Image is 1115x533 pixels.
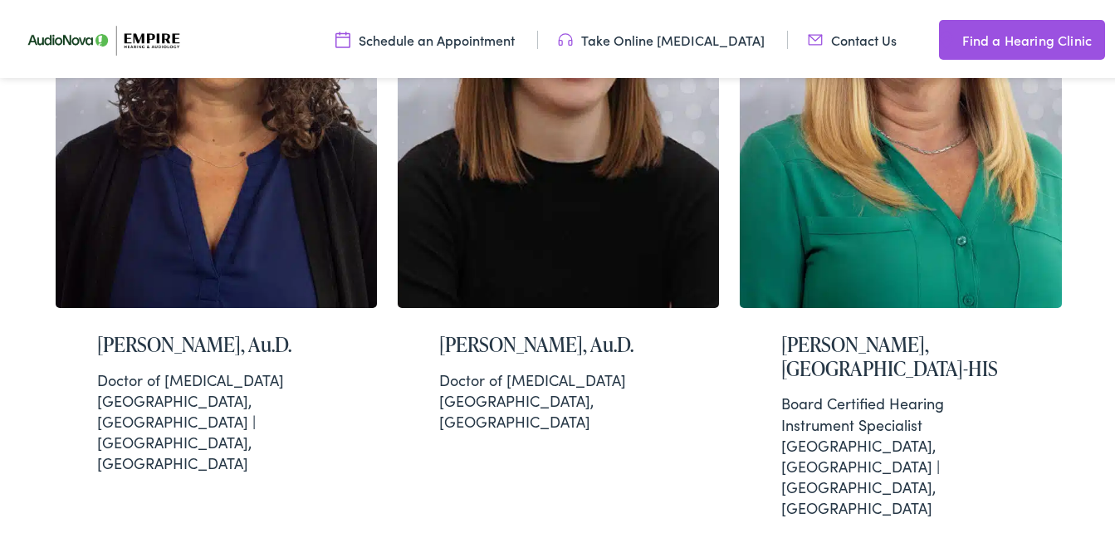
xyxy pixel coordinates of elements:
[97,330,335,354] h2: [PERSON_NAME], Au.D.
[558,27,765,46] a: Take Online [MEDICAL_DATA]
[558,27,573,46] img: utility icon
[808,27,823,46] img: utility icon
[781,389,1020,431] div: Board Certified Hearing Instrument Specialist
[939,17,1105,56] a: Find a Hearing Clinic
[439,366,677,387] div: Doctor of [MEDICAL_DATA]
[781,330,1020,378] h2: [PERSON_NAME], [GEOGRAPHIC_DATA]-HIS
[781,389,1020,515] div: [GEOGRAPHIC_DATA], [GEOGRAPHIC_DATA] | [GEOGRAPHIC_DATA], [GEOGRAPHIC_DATA]
[439,366,677,429] div: [GEOGRAPHIC_DATA], [GEOGRAPHIC_DATA]
[335,27,515,46] a: Schedule an Appointment
[439,330,677,354] h2: [PERSON_NAME], Au.D.
[939,27,954,46] img: utility icon
[808,27,897,46] a: Contact Us
[335,27,350,46] img: utility icon
[97,366,335,387] div: Doctor of [MEDICAL_DATA]
[97,366,335,471] div: [GEOGRAPHIC_DATA], [GEOGRAPHIC_DATA] | [GEOGRAPHIC_DATA], [GEOGRAPHIC_DATA]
